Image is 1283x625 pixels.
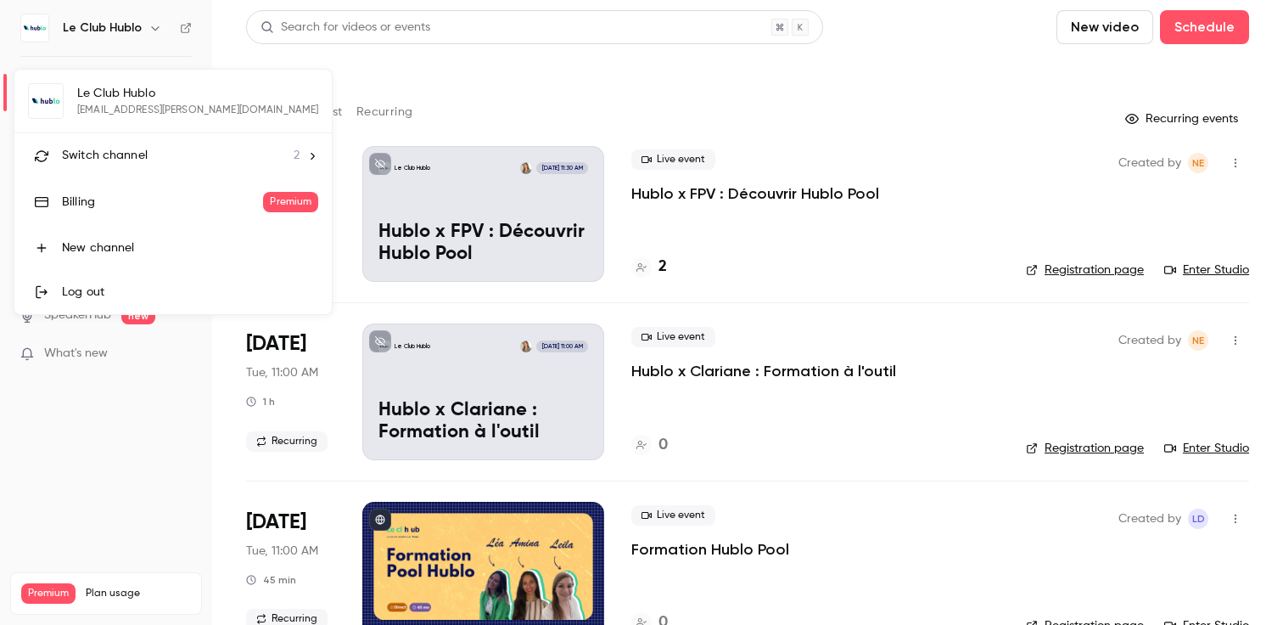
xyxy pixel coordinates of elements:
[62,239,318,256] div: New channel
[263,192,318,212] span: Premium
[62,284,318,301] div: Log out
[294,147,300,165] span: 2
[62,194,263,211] div: Billing
[62,147,148,165] span: Switch channel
